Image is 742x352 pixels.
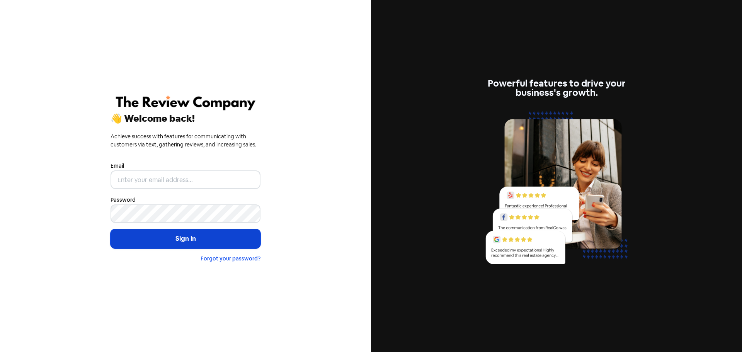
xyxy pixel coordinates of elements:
button: Sign in [111,229,260,248]
div: Powerful features to drive your business's growth. [482,79,631,97]
img: reviews [482,107,631,273]
label: Password [111,196,136,204]
input: Enter your email address... [111,170,260,189]
a: Forgot your password? [201,255,260,262]
div: 👋 Welcome back! [111,114,260,123]
label: Email [111,162,124,170]
div: Achieve success with features for communicating with customers via text, gathering reviews, and i... [111,133,260,149]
